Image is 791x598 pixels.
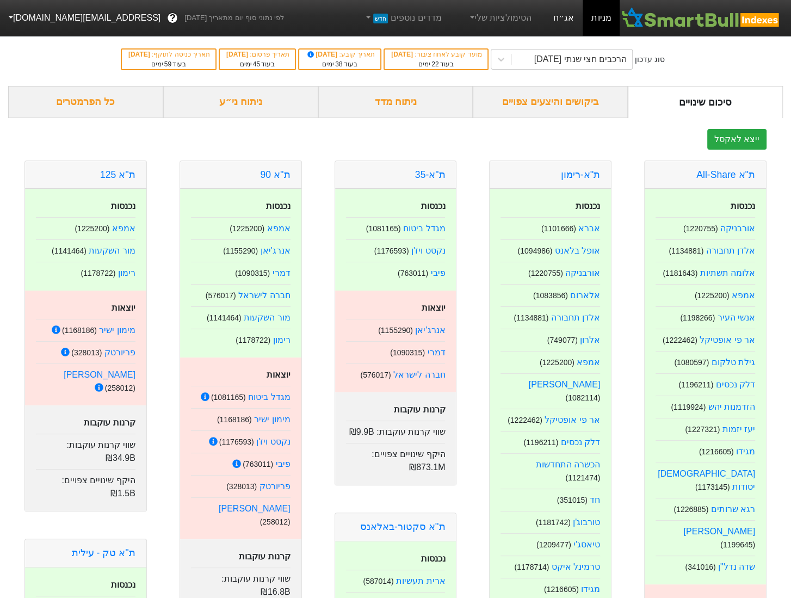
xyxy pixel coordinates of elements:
[663,336,697,344] small: ( 1222462 )
[565,473,600,482] small: ( 1121474 )
[403,224,445,233] a: מגדל ביטוח
[100,169,135,180] a: ת''א 125
[544,585,579,594] small: ( 1216605 )
[84,418,135,427] strong: קרנות עוקבות
[111,580,135,589] strong: נכנסות
[421,201,445,211] strong: נכנסות
[256,437,291,446] a: נקסט ויז'ן
[36,434,135,465] div: שווי קרנות עוקבות :
[671,403,706,411] small: ( 1119924 )
[72,547,135,558] a: ת''א טק - עילית
[239,552,290,561] strong: קרנות עוקבות
[415,325,445,335] a: אנרג'יאן
[718,313,755,322] a: אנשי העיר
[536,518,571,527] small: ( 1181742 )
[219,437,254,446] small: ( 1176593 )
[557,496,588,504] small: ( 351015 )
[555,246,600,255] a: אופל בלאנס
[111,201,135,211] strong: נכנסות
[235,269,270,278] small: ( 1090315 )
[720,224,755,233] a: אורבניקה
[254,415,290,424] a: מימון ישיר
[394,405,445,414] strong: קרנות עוקבות
[540,358,574,367] small: ( 1225200 )
[409,463,445,472] span: ₪873.1M
[260,517,291,526] small: ( 258012 )
[529,380,601,389] a: [PERSON_NAME]
[552,562,600,571] a: טרמינל איקס
[276,459,291,468] a: פיבי
[105,384,135,392] small: ( 258012 )
[238,291,290,300] a: חברה לישראל
[106,453,135,463] span: ₪34.9B
[411,246,446,255] a: נקסט ויז'ן
[517,246,552,255] small: ( 1094986 )
[431,60,438,68] span: 22
[99,325,135,335] a: מימון ישיר
[112,303,135,312] strong: יוצאות
[628,86,783,118] div: סיכום שינויים
[253,60,260,68] span: 45
[716,380,755,389] a: דלק נכסים
[225,50,289,59] div: תאריך פרסום :
[718,562,755,571] a: שדה נדל"ן
[683,527,755,536] a: [PERSON_NAME]
[393,370,445,379] a: חברה לישראל
[184,13,284,23] span: לפי נתוני סוף יום מתאריך [DATE]
[244,313,290,322] a: מור השקעות
[695,291,730,300] small: ( 1225200 )
[561,437,600,447] a: דלק נכסים
[391,51,415,58] span: [DATE]
[219,504,291,513] a: [PERSON_NAME]
[236,336,270,344] small: ( 1178722 )
[427,348,445,357] a: דמרי
[360,7,446,29] a: מדדים נוספיםחדש
[711,504,755,514] a: רגא שרותים
[230,224,264,233] small: ( 1225200 )
[128,51,152,58] span: [DATE]
[373,14,388,23] span: חדש
[104,348,135,357] a: פריורטק
[635,54,665,65] div: סוג עדכון
[305,59,375,69] div: בעוד ימים
[736,447,755,456] a: מגידו
[261,587,291,596] span: ₪16.8B
[127,50,210,59] div: תאריך כניסה לתוקף :
[207,313,242,322] small: ( 1141464 )
[545,415,600,424] a: אר פי אופטיקל
[685,425,720,434] small: ( 1227321 )
[700,268,755,278] a: אלומה תשתיות
[318,86,473,118] div: ניתוח מדד
[118,268,135,278] a: רימון
[547,336,578,344] small: ( 749077 )
[561,169,601,180] a: ת''א-רימון
[396,576,445,585] a: ארית תעשיות
[225,59,289,69] div: בעוד ימים
[590,495,600,504] a: חד
[374,246,409,255] small: ( 1176593 )
[390,50,481,59] div: מועד קובע לאחוז ציבור :
[110,489,135,498] span: ₪1.5B
[248,392,290,402] a: מגדל ביטוח
[305,50,375,59] div: תאריך קובע :
[683,224,718,233] small: ( 1220755 )
[346,421,446,439] div: שווי קרנות עוקבות :
[206,291,236,300] small: ( 576017 )
[565,268,600,278] a: אורבניקה
[36,469,135,500] div: היקף שינויים צפויים :
[211,393,246,402] small: ( 1081165 )
[260,169,290,180] a: ת''א 90
[170,11,176,26] span: ?
[551,313,600,322] a: אלדן תחבורה
[708,402,755,411] a: הזדמנות יהש
[528,269,563,278] small: ( 1220755 )
[720,540,755,549] small: ( 1199645 )
[226,51,250,58] span: [DATE]
[576,201,600,211] strong: נכנסות
[421,554,445,563] strong: נכנסות
[273,268,291,278] a: דמרי
[430,268,445,278] a: פיבי
[71,348,102,357] small: ( 328013 )
[164,60,171,68] span: 59
[573,540,600,549] a: טיאסג'י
